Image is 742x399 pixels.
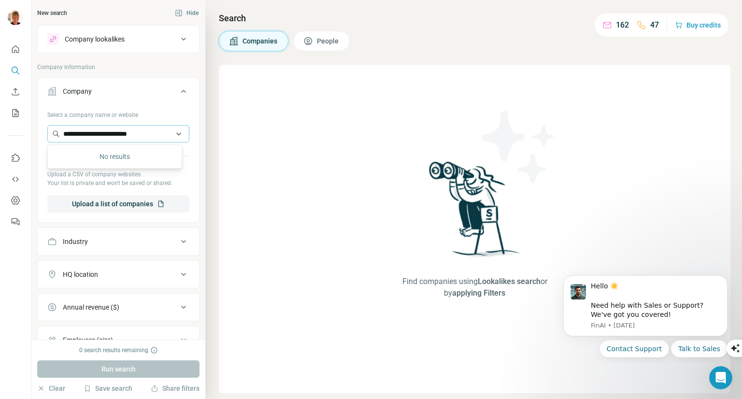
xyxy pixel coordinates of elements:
div: New search [37,9,67,17]
div: 0 search results remaining [79,346,158,355]
div: Company [63,86,92,96]
button: Enrich CSV [8,83,23,100]
button: My lists [8,104,23,122]
button: HQ location [38,263,199,286]
button: Employees (size) [38,328,199,352]
button: Feedback [8,213,23,230]
span: Find companies using or by [397,276,553,299]
button: Save search [84,384,132,393]
img: Avatar [8,10,23,25]
div: Annual revenue ($) [63,302,119,312]
img: Surfe Illustration - Woman searching with binoculars [425,159,525,267]
div: HQ location [63,270,98,279]
div: Industry [63,237,88,246]
p: Company information [37,63,200,71]
h4: Search [219,12,730,25]
span: Companies [243,36,278,46]
p: Upload a CSV of company websites. [47,170,189,179]
button: Company [38,80,199,107]
span: applying Filters [452,288,505,298]
div: Select a company name or website [47,107,189,119]
button: Industry [38,230,199,253]
p: 162 [616,19,629,31]
button: Upload a list of companies [47,195,189,213]
iframe: Intercom live chat [709,366,732,389]
button: Company lookalikes [38,28,199,51]
button: Clear [37,384,65,393]
div: Company lookalikes [65,34,125,44]
button: Quick start [8,41,23,58]
iframe: Intercom notifications message [549,267,742,363]
button: Share filters [151,384,200,393]
p: 47 [650,19,659,31]
p: Your list is private and won't be saved or shared. [47,179,189,187]
button: Buy credits [675,18,721,32]
div: Employees (size) [63,335,113,345]
span: People [317,36,340,46]
span: Lookalikes search [478,277,541,286]
button: Dashboard [8,192,23,209]
button: Use Surfe API [8,171,23,188]
img: Surfe Illustration - Stars [475,103,562,190]
button: Search [8,62,23,79]
div: No results [50,147,180,166]
button: Annual revenue ($) [38,296,199,319]
button: Hide [168,6,205,20]
button: Use Surfe on LinkedIn [8,149,23,167]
